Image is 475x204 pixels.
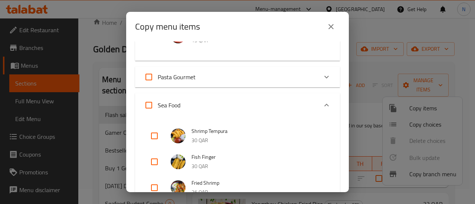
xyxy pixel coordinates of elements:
[158,100,180,111] span: Sea Food
[171,154,186,169] img: Fish Finger
[322,18,340,36] button: close
[171,180,186,195] img: Fried Shrimp
[140,96,180,114] label: Acknowledge
[191,153,325,162] span: Fish Finger
[191,127,325,136] span: Shrimp Tempura
[191,136,325,145] p: 30 QAR
[135,93,340,117] div: Expand
[191,178,325,188] span: Fried Shrimp
[135,67,340,87] div: Expand
[158,71,196,83] span: Pasta Gourmet
[191,162,325,171] p: 30 QAR
[191,188,325,197] p: 35 QAR
[135,21,200,33] h2: Copy menu items
[140,68,196,86] label: Acknowledge
[171,128,186,143] img: Shrimp Tempura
